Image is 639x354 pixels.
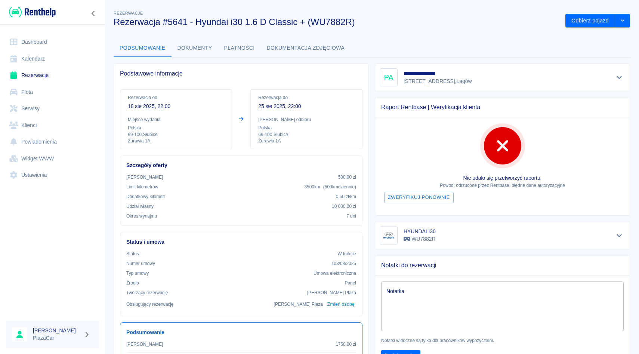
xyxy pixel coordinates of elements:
p: Powód: odrzucone przez Rentbase: błędne dane autoryzacyjne [381,182,624,189]
a: Rezerwacje [6,67,99,84]
h6: Status i umowa [126,238,356,246]
p: [PERSON_NAME] [126,341,163,348]
button: Płatności [218,39,261,57]
p: 7 dni [346,213,356,219]
button: Pokaż szczegóły [613,72,626,83]
p: Żurawia 1A [128,138,224,144]
p: Miejsce wydania [128,116,224,123]
h3: Rezerwacja #5641 - Hyundai i30 1.6 D Classic + (WU7882R) [114,17,559,27]
p: Nie udało się przetworzyć raportu. [381,174,624,182]
span: Podstawowe informacje [120,70,362,77]
p: 10 000,00 zł [332,203,356,210]
a: Dashboard [6,34,99,50]
p: Rezerwacja do [258,94,355,101]
a: Widget WWW [6,150,99,167]
p: Polska [128,124,224,131]
p: Tworzący rezerwację [126,289,168,296]
h6: HYUNDAI I30 [404,228,436,235]
p: Żurawia 1A [258,138,355,144]
p: Limit kilometrów [126,184,158,190]
h6: Szczegóły oferty [126,161,356,169]
p: 18 sie 2025, 22:00 [128,102,224,110]
p: Panel [345,280,356,286]
button: Zweryfikuj ponownie [384,192,454,203]
p: Rezerwacja od [128,94,224,101]
p: [PERSON_NAME] Płaza [307,289,356,296]
button: drop-down [615,14,630,28]
p: Numer umowy [126,260,155,267]
p: 103/08/2025 [331,260,356,267]
p: Żrodło [126,280,139,286]
p: 1750,00 zł [336,341,356,348]
p: 3500 km [304,184,356,190]
a: Powiadomienia [6,133,99,150]
p: [PERSON_NAME] [126,174,163,181]
p: Typ umowy [126,270,149,277]
img: Renthelp logo [9,6,56,18]
p: [STREET_ADDRESS] , Łagów [404,77,472,85]
p: 500,00 zł [338,174,356,181]
a: Flota [6,84,99,101]
p: 69-100 , Słubice [128,131,224,138]
a: Kalendarz [6,50,99,67]
p: WU7882R [404,235,436,243]
h6: Podsumowanie [126,329,356,336]
p: 0,50 zł /km [336,193,356,200]
h6: [PERSON_NAME] [33,327,81,334]
button: Zwiń nawigację [88,9,99,18]
p: 69-100 , Słubice [258,131,355,138]
button: Dokumenty [172,39,218,57]
a: Klienci [6,117,99,134]
button: Pokaż szczegóły [613,230,626,241]
p: Dodatkowy kilometr [126,193,165,200]
span: ( 500 km dziennie ) [323,184,356,190]
p: Polska [258,124,355,131]
button: Podsumowanie [114,39,172,57]
div: PA [380,68,398,86]
span: Rezerwacje [114,11,143,15]
p: 25 sie 2025, 22:00 [258,102,355,110]
span: Raport Rentbase | Weryfikacja klienta [381,104,624,111]
a: Ustawienia [6,167,99,184]
p: Obsługujący rezerwację [126,301,174,308]
img: Image [381,228,396,243]
p: PlazaCar [33,334,81,342]
p: [PERSON_NAME] Płaza [274,301,323,308]
a: Serwisy [6,100,99,117]
span: Notatki do rezerwacji [381,262,624,269]
p: Notatki widoczne są tylko dla pracowników wypożyczalni. [381,337,624,344]
p: Status [126,250,139,257]
p: Okres wynajmu [126,213,157,219]
p: Udział własny [126,203,154,210]
p: W trakcie [337,250,356,257]
button: Zmień osobę [326,299,356,310]
p: [PERSON_NAME] odbioru [258,116,355,123]
button: Odbierz pojazd [565,14,615,28]
a: Renthelp logo [6,6,56,18]
p: Umowa elektroniczna [314,270,356,277]
button: Dokumentacja zdjęciowa [261,39,351,57]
